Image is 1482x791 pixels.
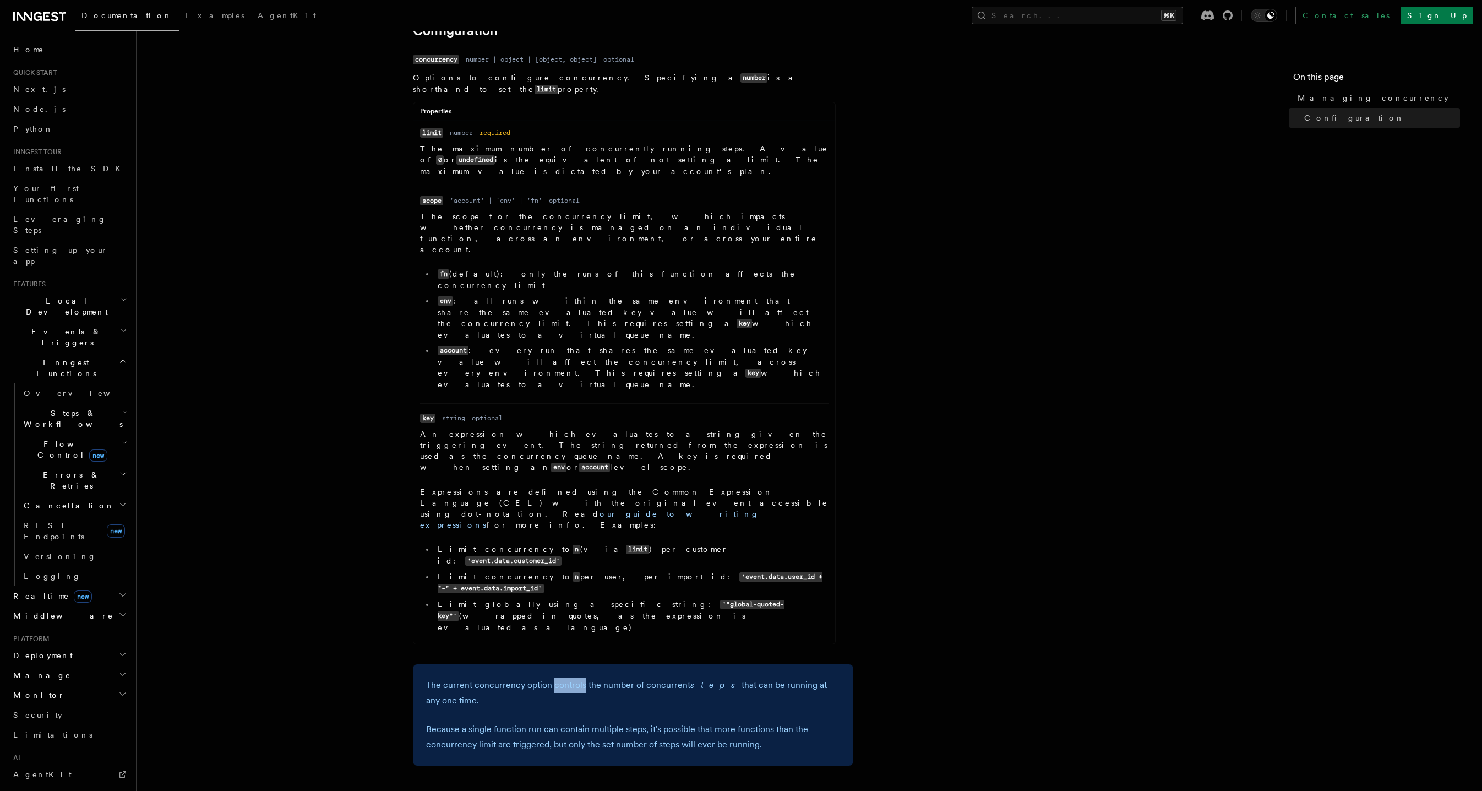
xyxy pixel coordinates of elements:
[258,11,316,20] span: AgentKit
[420,429,829,473] p: An expression which evaluates to a string given the triggering event. The string returned from th...
[89,449,107,462] span: new
[413,55,459,64] code: concurrency
[1293,71,1460,88] h4: On this page
[420,211,829,255] p: The scope for the concurrency limit, which impacts whether concurrency is managed on an individua...
[1304,112,1404,123] span: Configuration
[19,496,129,516] button: Cancellation
[737,319,752,328] code: key
[9,99,129,119] a: Node.js
[13,711,62,719] span: Security
[1293,88,1460,108] a: Managing concurrency
[434,268,829,291] li: (default): only the runs of this function affects the concurrency limit
[13,246,108,266] span: Setting up your app
[19,546,129,566] a: Versioning
[13,730,92,739] span: Limitations
[480,128,510,137] dd: required
[434,599,829,633] li: Limit globally using a specific string: (wrapped in quotes, as the expression is evaluated as a l...
[420,196,443,205] code: scope
[9,383,129,586] div: Inngest Functions
[19,516,129,546] a: REST Endpointsnew
[438,346,468,355] code: account
[9,670,71,681] span: Manage
[19,438,121,460] span: Flow Control
[19,465,129,496] button: Errors & Retries
[19,403,129,434] button: Steps & Workflows
[13,105,66,113] span: Node.js
[438,269,449,279] code: fn
[9,322,129,353] button: Events & Triggers
[450,128,473,137] dd: number
[1300,108,1460,128] a: Configuration
[9,295,120,317] span: Local Development
[179,3,251,30] a: Examples
[24,521,84,541] span: REST Endpoints
[13,184,79,204] span: Your first Functions
[434,295,829,340] li: : all runs within the same environment that share the same evaluated key value will affect the co...
[81,11,172,20] span: Documentation
[9,650,73,661] span: Deployment
[9,119,129,139] a: Python
[19,408,123,430] span: Steps & Workflows
[690,680,742,690] em: steps
[420,143,829,177] p: The maximum number of concurrently running steps. A value of or is the equivalent of not setting ...
[19,500,115,511] span: Cancellation
[450,196,542,205] dd: 'account' | 'env' | 'fn'
[9,690,65,701] span: Monitor
[9,765,129,784] a: AgentKit
[1298,93,1448,104] span: Managing concurrency
[426,678,840,708] p: The current concurrency option controls the number of concurrent that can be running at any one t...
[74,590,92,603] span: new
[9,159,129,178] a: Install the SDK
[9,209,129,240] a: Leveraging Steps
[9,586,129,606] button: Realtimenew
[19,383,129,403] a: Overview
[9,590,92,602] span: Realtime
[13,85,66,94] span: Next.js
[535,85,558,94] code: limit
[472,414,503,422] dd: optional
[9,240,129,271] a: Setting up your app
[426,722,840,752] p: Because a single function run can contain multiple steps, it's possible that more functions than ...
[107,524,125,538] span: new
[740,73,767,83] code: number
[434,544,829,567] li: Limit concurrency to (via ) per customer id:
[13,215,106,235] span: Leveraging Steps
[745,369,761,378] code: key
[9,280,46,289] span: Features
[19,566,129,586] a: Logging
[251,3,323,30] a: AgentKit
[1401,7,1473,24] a: Sign Up
[9,665,129,685] button: Manage
[9,326,120,348] span: Events & Triggers
[24,552,96,561] span: Versioning
[19,434,129,465] button: Flow Controlnew
[9,725,129,745] a: Limitations
[413,72,836,95] p: Options to configure concurrency. Specifying a is a shorthand to set the property.
[9,635,50,643] span: Platform
[9,68,57,77] span: Quick start
[9,353,129,383] button: Inngest Functions
[1161,10,1176,21] kbd: ⌘K
[549,196,580,205] dd: optional
[9,291,129,322] button: Local Development
[9,79,129,99] a: Next.js
[9,606,129,626] button: Middleware
[13,124,53,133] span: Python
[442,414,465,422] dd: string
[9,40,129,59] a: Home
[420,510,759,529] a: our guide to writing expressions
[579,463,610,472] code: account
[9,754,20,762] span: AI
[436,155,444,165] code: 0
[9,705,129,725] a: Security
[1295,7,1396,24] a: Contact sales
[466,55,597,64] dd: number | object | [object, object]
[434,571,829,594] li: Limit concurrency to per user, per import id:
[9,178,129,209] a: Your first Functions
[13,164,127,173] span: Install the SDK
[626,545,649,554] code: limit
[24,389,137,398] span: Overview
[19,469,119,491] span: Errors & Retries
[24,572,81,581] span: Logging
[420,486,829,530] p: Expressions are defined using the Common Expression Language (CEL) with the original event access...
